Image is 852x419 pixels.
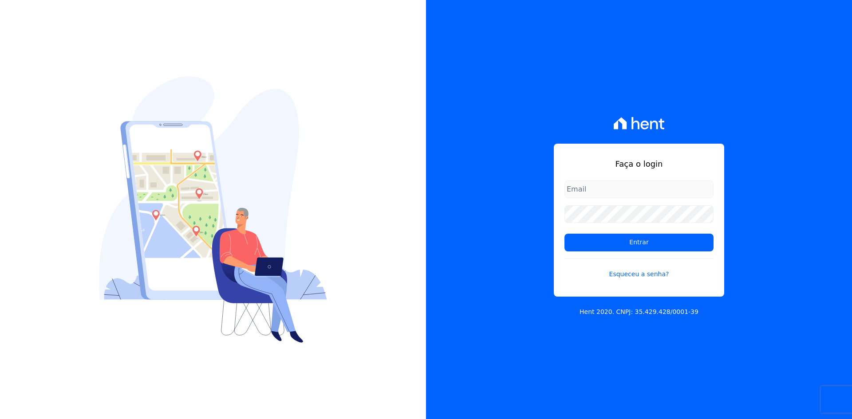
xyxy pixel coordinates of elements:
h1: Faça o login [564,158,714,170]
input: Email [564,180,714,198]
a: Esqueceu a senha? [564,258,714,279]
img: Login [99,76,327,343]
input: Entrar [564,234,714,251]
p: Hent 2020. CNPJ: 35.429.428/0001-39 [580,307,698,317]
